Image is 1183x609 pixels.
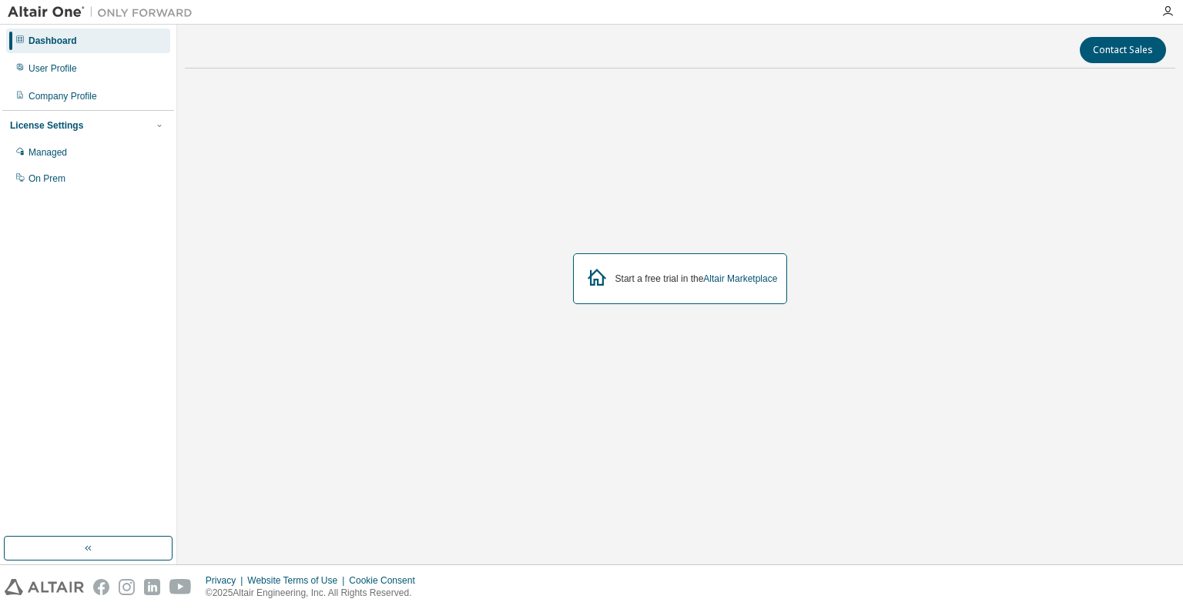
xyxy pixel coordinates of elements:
div: Website Terms of Use [247,574,349,587]
a: Altair Marketplace [703,273,777,284]
img: linkedin.svg [144,579,160,595]
div: On Prem [28,172,65,185]
div: User Profile [28,62,77,75]
p: © 2025 Altair Engineering, Inc. All Rights Reserved. [206,587,424,600]
div: Start a free trial in the [615,273,778,285]
div: Managed [28,146,67,159]
img: Altair One [8,5,200,20]
div: Dashboard [28,35,77,47]
img: instagram.svg [119,579,135,595]
div: Company Profile [28,90,97,102]
img: altair_logo.svg [5,579,84,595]
div: Privacy [206,574,247,587]
img: facebook.svg [93,579,109,595]
button: Contact Sales [1080,37,1166,63]
div: Cookie Consent [349,574,424,587]
img: youtube.svg [169,579,192,595]
div: License Settings [10,119,83,132]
